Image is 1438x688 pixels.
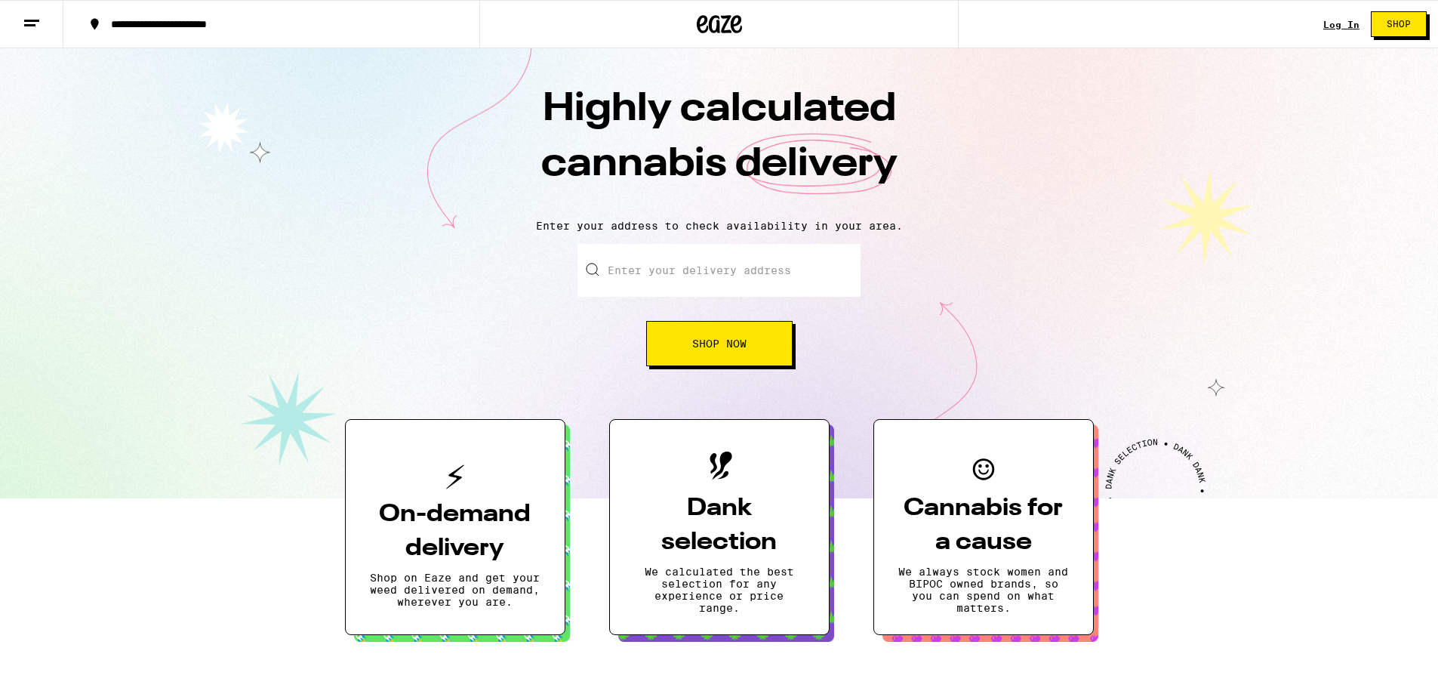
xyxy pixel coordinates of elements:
[370,498,540,566] h3: On-demand delivery
[1371,11,1427,37] button: Shop
[577,244,861,297] input: Enter your delivery address
[898,492,1069,560] h3: Cannabis for a cause
[692,338,747,349] span: Shop Now
[370,572,540,608] p: Shop on Eaze and get your weed delivered on demand, wherever you are.
[634,492,805,560] h3: Dank selection
[1387,20,1411,29] span: Shop
[1323,20,1359,29] div: Log In
[455,82,984,208] h1: Highly calculated cannabis delivery
[646,321,793,366] button: Shop Now
[873,419,1094,635] button: Cannabis for a causeWe always stock women and BIPOC owned brands, so you can spend on what matters.
[609,419,830,635] button: Dank selectionWe calculated the best selection for any experience or price range.
[15,220,1423,232] p: Enter your address to check availability in your area.
[345,419,565,635] button: On-demand deliveryShop on Eaze and get your weed delivered on demand, wherever you are.
[634,566,805,614] p: We calculated the best selection for any experience or price range.
[898,566,1069,614] p: We always stock women and BIPOC owned brands, so you can spend on what matters.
